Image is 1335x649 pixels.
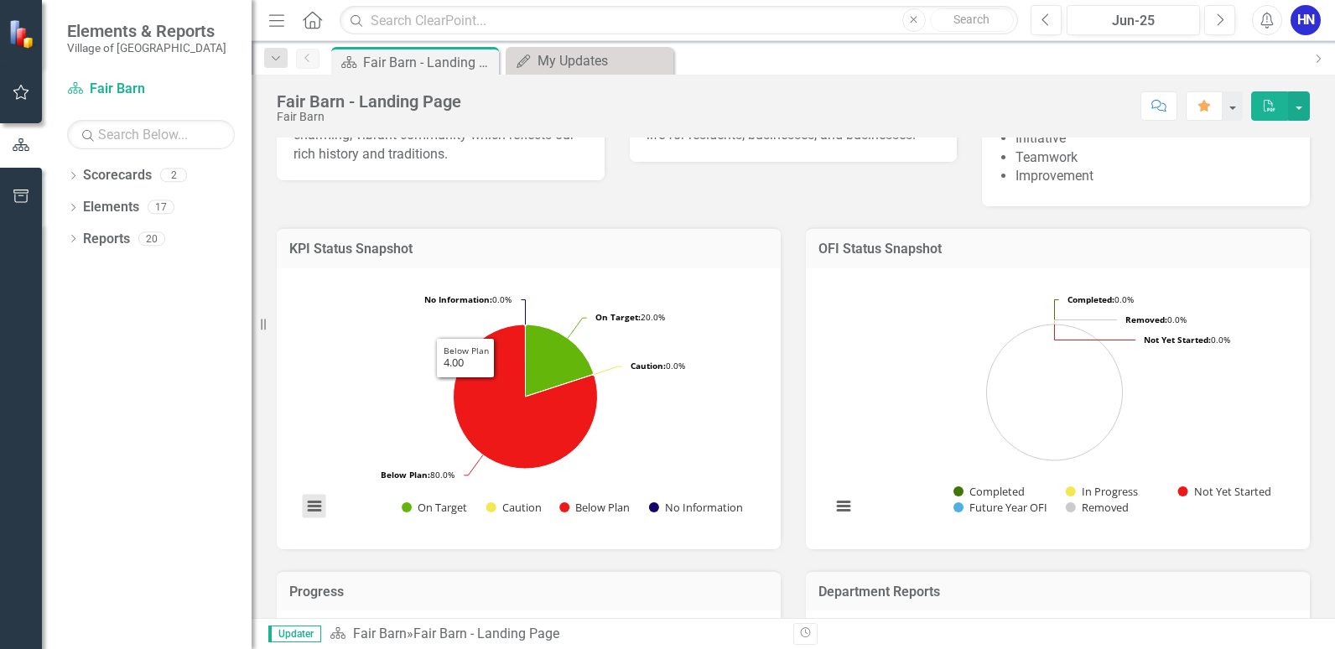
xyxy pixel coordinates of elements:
button: Jun-25 [1067,5,1200,35]
button: View chart menu, Chart [832,495,855,518]
button: Show Caution [486,500,542,515]
text: 0.0% [631,360,685,371]
div: Jun-25 [1073,11,1194,31]
path: Below Plan, 4. [453,324,597,469]
button: Show Future Year OFI [953,500,1047,515]
li: Improvement [1016,167,1293,186]
div: Fair Barn - Landing Page [413,626,559,641]
a: Fair Barn [67,80,235,99]
tspan: Completed: [1067,293,1114,305]
text: 0.0% [424,293,512,305]
a: Scorecards [83,166,152,185]
svg: Interactive chart [293,281,757,532]
button: Show No Information [649,500,742,515]
h3: Progress [289,584,768,600]
path: On Target, 1. [525,324,593,397]
input: Search Below... [67,120,235,149]
div: Fair Barn [277,111,461,123]
button: Show Not Yet Started [1178,484,1270,499]
button: HN [1291,5,1321,35]
text: 0.0% [1067,293,1134,305]
text: 80.0% [381,469,455,480]
a: Reports [83,230,130,249]
a: Fair Barn [353,626,407,641]
tspan: Not Yet Started: [1144,334,1211,345]
button: Show On Target [402,500,468,515]
small: Village of [GEOGRAPHIC_DATA] [67,41,226,55]
text: 20.0% [595,311,665,323]
img: ClearPoint Strategy [8,18,38,48]
a: My Updates [510,50,669,71]
text: 0.0% [1125,314,1187,325]
h3: Department Reports [818,584,1297,600]
span: Search [953,13,990,26]
div: » [330,625,781,644]
button: Search [930,8,1014,32]
h3: KPI Status Snapshot [289,241,768,257]
a: Elements [83,198,139,217]
h3: OFI Status Snapshot [818,241,1297,257]
tspan: No Information: [424,293,492,305]
div: Chart. Highcharts interactive chart. [293,281,764,532]
button: Show Completed [953,484,1025,499]
tspan: Caution: [631,360,666,371]
tspan: Below Plan: [381,469,430,480]
button: Show In Progress [1066,484,1138,499]
li: Initiative [1016,129,1293,148]
tspan: Removed: [1125,314,1167,325]
button: View chart menu, Chart [303,495,326,518]
button: Show Below Plan [559,500,631,515]
div: 20 [138,231,165,246]
input: Search ClearPoint... [340,6,1018,35]
div: Fair Barn - Landing Page [363,52,495,73]
div: Fair Barn - Landing Page [277,92,461,111]
tspan: On Target: [595,311,641,323]
li: Teamwork [1016,148,1293,168]
div: My Updates [538,50,669,71]
button: Show Removed [1066,500,1129,515]
div: 17 [148,200,174,215]
span: Elements & Reports [67,21,226,41]
svg: Interactive chart [823,281,1286,532]
text: 0.0% [1144,334,1230,345]
span: Updater [268,626,321,642]
div: 2 [160,169,187,183]
div: Chart. Highcharts interactive chart. [823,281,1293,532]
